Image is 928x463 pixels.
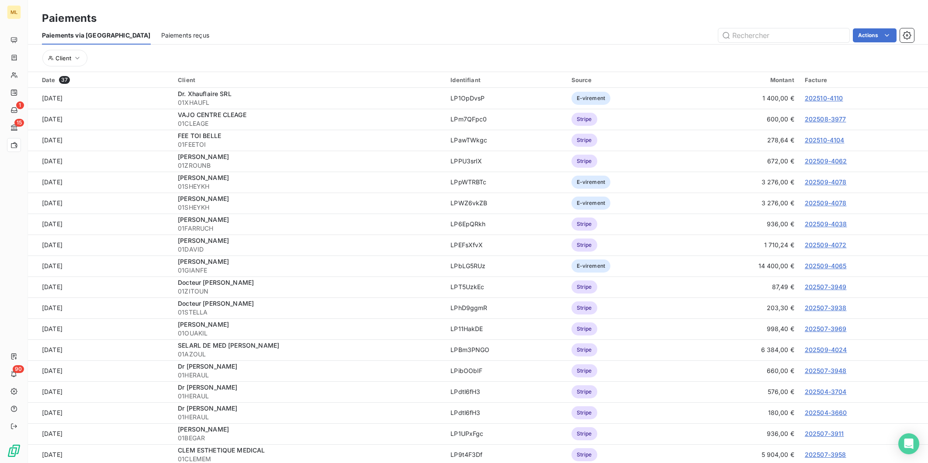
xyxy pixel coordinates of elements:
[445,276,566,297] td: LPT5UzkEc
[28,88,173,109] td: [DATE]
[28,381,173,402] td: [DATE]
[687,88,800,109] td: 1 400,00 €
[178,350,440,359] span: 01AZOUL
[28,172,173,193] td: [DATE]
[445,172,566,193] td: LPpWTRBTc
[178,434,440,442] span: 01BEGAR
[805,115,846,123] a: 202508-3977
[28,130,173,151] td: [DATE]
[445,88,566,109] td: LP1OpDvsP
[178,266,440,275] span: 01GIANFE
[687,276,800,297] td: 87,49 €
[571,155,597,168] span: Stripe
[42,10,97,26] h3: Paiements
[571,113,597,126] span: Stripe
[178,140,440,149] span: 01FEETOI
[42,50,87,66] button: Client
[161,31,209,40] span: Paiements reçus
[28,297,173,318] td: [DATE]
[571,238,597,252] span: Stripe
[571,218,597,231] span: Stripe
[445,151,566,172] td: LPPU3srIX
[571,259,611,273] span: E-virement
[178,245,440,254] span: 01DAVID
[178,425,229,433] span: [PERSON_NAME]
[571,92,611,105] span: E-virement
[571,406,597,419] span: Stripe
[687,381,800,402] td: 576,00 €
[571,76,682,83] div: Source
[178,392,440,401] span: 01HERAUL
[178,90,232,97] span: Dr. Xhauflaire SRL
[571,448,597,461] span: Stripe
[178,342,279,349] span: SELARL DE MED [PERSON_NAME]
[178,258,229,265] span: [PERSON_NAME]
[571,427,597,440] span: Stripe
[805,76,923,83] div: Facture
[805,304,847,311] a: 202507-3938
[687,318,800,339] td: 998,40 €
[178,119,440,128] span: 01CLEAGE
[178,329,440,338] span: 01OUAKIL
[445,109,566,130] td: LPm7QFpc0
[687,339,800,360] td: 6 384,00 €
[28,193,173,214] td: [DATE]
[178,161,440,170] span: 01ZROUNB
[28,360,173,381] td: [DATE]
[178,195,229,202] span: [PERSON_NAME]
[445,381,566,402] td: LPdtl6fH3
[178,76,440,83] div: Client
[178,413,440,422] span: 01HERAUL
[571,197,611,210] span: E-virement
[687,256,800,276] td: 14 400,00 €
[687,235,800,256] td: 1 710,24 €
[805,346,847,353] a: 202509-4024
[178,404,237,412] span: Dr [PERSON_NAME]
[178,287,440,296] span: 01ZITOUN
[805,94,843,102] a: 202510-4110
[805,409,847,416] a: 202504-3660
[805,367,847,374] a: 202507-3948
[445,360,566,381] td: LPibOObIF
[687,402,800,423] td: 180,00 €
[450,76,561,83] div: Identifiant
[805,325,847,332] a: 202507-3969
[805,178,847,186] a: 202509-4078
[898,433,919,454] div: Open Intercom Messenger
[445,193,566,214] td: LPWZ6vkZB
[178,308,440,317] span: 01STELLA
[445,423,566,444] td: LP1UPxFgc
[28,318,173,339] td: [DATE]
[445,318,566,339] td: LP11HakDE
[718,28,849,42] input: Rechercher
[7,444,21,458] img: Logo LeanPay
[687,423,800,444] td: 936,00 €
[445,235,566,256] td: LPEFsXfvX
[571,280,597,294] span: Stripe
[805,430,844,437] a: 202507-3911
[805,451,846,458] a: 202507-3958
[28,109,173,130] td: [DATE]
[687,109,800,130] td: 600,00 €
[687,172,800,193] td: 3 276,00 €
[805,388,847,395] a: 202504-3704
[853,28,897,42] button: Actions
[805,220,847,228] a: 202509-4038
[445,214,566,235] td: LP6EpQRkh
[59,76,70,84] span: 37
[571,176,611,189] span: E-virement
[28,423,173,444] td: [DATE]
[445,297,566,318] td: LPhD9ggmR
[805,241,847,249] a: 202509-4072
[445,130,566,151] td: LPawTWkgc
[178,216,229,223] span: [PERSON_NAME]
[571,301,597,314] span: Stripe
[178,300,254,307] span: Docteur [PERSON_NAME]
[687,130,800,151] td: 278,64 €
[687,297,800,318] td: 203,30 €
[571,343,597,356] span: Stripe
[178,321,229,328] span: [PERSON_NAME]
[805,199,847,207] a: 202509-4078
[178,384,237,391] span: Dr [PERSON_NAME]
[445,402,566,423] td: LPdtl6fH3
